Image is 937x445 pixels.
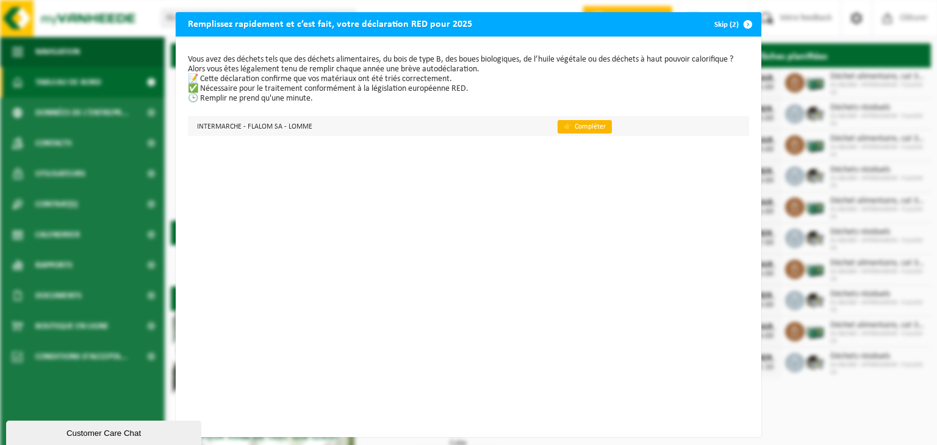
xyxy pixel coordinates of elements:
p: Vous avez des déchets tels que des déchets alimentaires, du bois de type B, des boues biologiques... [188,55,749,104]
iframe: chat widget [6,418,204,445]
button: Skip (2) [705,12,760,37]
td: INTERMARCHE - FLALOM SA - LOMME [188,116,547,136]
a: 👉 Compléter [558,120,612,133]
h2: Remplissez rapidement et c’est fait, votre déclaration RED pour 2025 [176,12,484,35]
